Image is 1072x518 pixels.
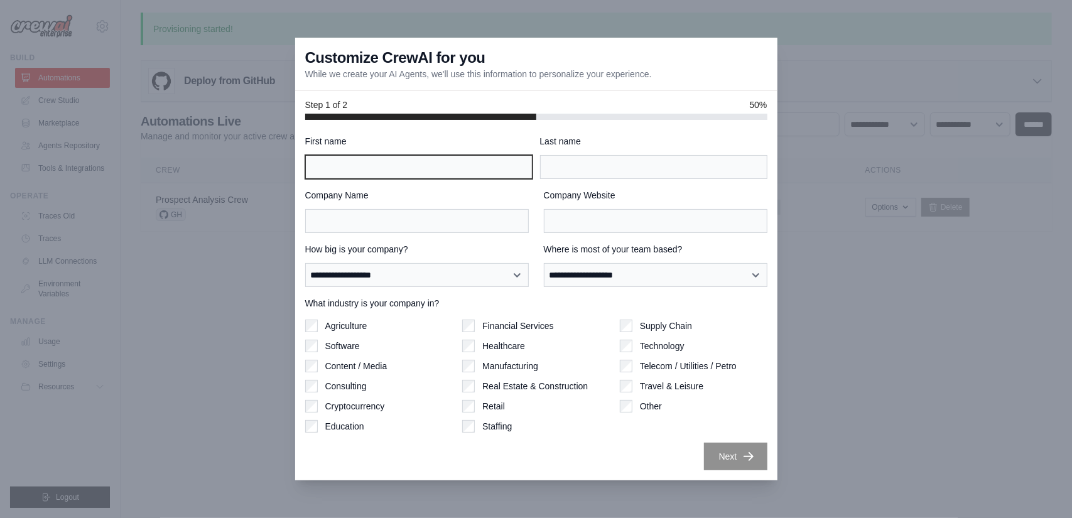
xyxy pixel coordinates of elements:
label: Consulting [325,380,367,392]
label: Software [325,340,360,352]
label: Technology [640,340,685,352]
label: Staffing [482,420,512,433]
label: Supply Chain [640,320,692,332]
label: Healthcare [482,340,525,352]
h3: Customize CrewAI for you [305,48,485,68]
label: Telecom / Utilities / Petro [640,360,737,372]
label: Cryptocurrency [325,400,385,413]
label: Retail [482,400,505,413]
label: Where is most of your team based? [544,243,767,256]
label: Other [640,400,662,413]
label: Education [325,420,364,433]
label: First name [305,135,533,148]
label: Company Name [305,189,529,202]
label: Agriculture [325,320,367,332]
button: Next [704,443,767,470]
label: Manufacturing [482,360,538,372]
label: Real Estate & Construction [482,380,588,392]
span: Step 1 of 2 [305,99,348,111]
label: How big is your company? [305,243,529,256]
label: Travel & Leisure [640,380,703,392]
span: 50% [749,99,767,111]
label: Company Website [544,189,767,202]
label: Financial Services [482,320,554,332]
label: What industry is your company in? [305,297,767,310]
label: Last name [540,135,767,148]
label: Content / Media [325,360,387,372]
p: While we create your AI Agents, we'll use this information to personalize your experience. [305,68,652,80]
